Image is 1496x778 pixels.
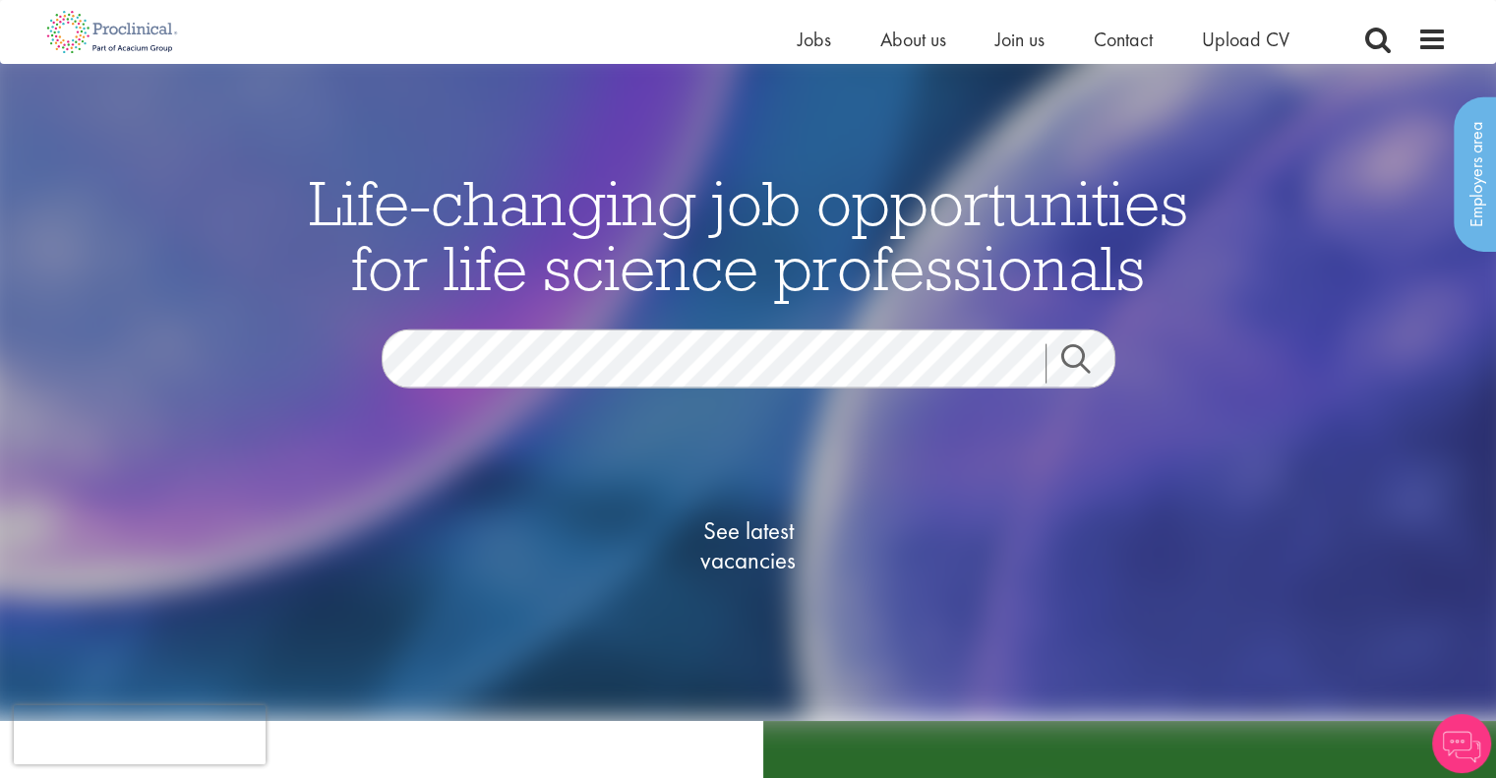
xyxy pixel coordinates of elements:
span: Life-changing job opportunities for life science professionals [309,163,1188,307]
span: See latest vacancies [650,516,847,575]
a: About us [880,27,946,52]
a: See latestvacancies [650,438,847,654]
img: Chatbot [1432,714,1491,773]
iframe: reCAPTCHA [14,705,266,764]
a: Job search submit button [1046,344,1130,384]
a: Jobs [798,27,831,52]
a: Join us [995,27,1045,52]
a: Upload CV [1202,27,1289,52]
a: Contact [1094,27,1153,52]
